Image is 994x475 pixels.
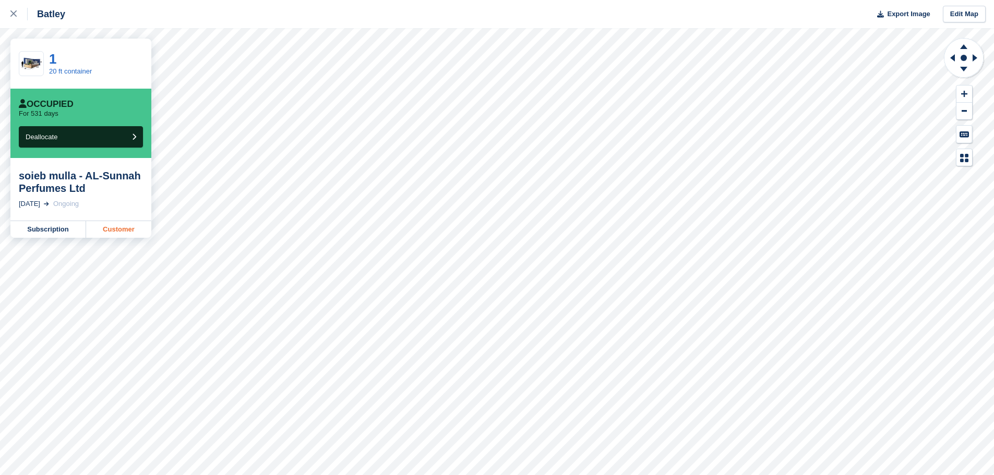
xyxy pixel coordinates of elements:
[19,99,74,109] div: Occupied
[887,9,930,19] span: Export Image
[10,221,86,238] a: Subscription
[49,51,56,67] a: 1
[956,126,972,143] button: Keyboard Shortcuts
[871,6,930,23] button: Export Image
[19,109,58,118] p: For 531 days
[19,126,143,148] button: Deallocate
[956,103,972,120] button: Zoom Out
[19,199,40,209] div: [DATE]
[86,221,151,238] a: Customer
[26,133,57,141] span: Deallocate
[956,149,972,166] button: Map Legend
[53,199,79,209] div: Ongoing
[49,67,92,75] a: 20 ft container
[943,6,986,23] a: Edit Map
[956,86,972,103] button: Zoom In
[19,169,143,194] div: soieb mulla - AL-Sunnah Perfumes Ltd
[44,202,49,206] img: arrow-right-light-icn-cde0832a797a2874e46488d9cf13f60e5c3a73dbe684e267c42b8395dfbc2abf.svg
[28,8,65,20] div: Batley
[19,55,43,73] img: 20-ft-container%20(11).jpg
